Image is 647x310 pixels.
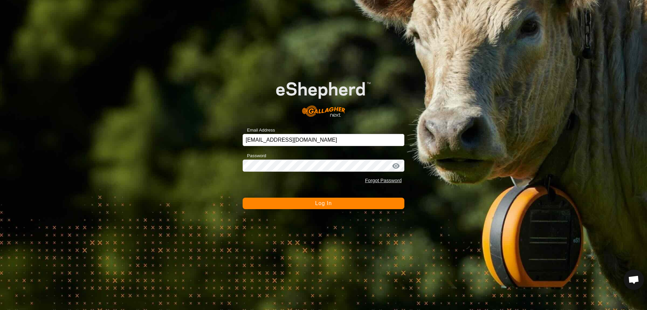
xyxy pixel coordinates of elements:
label: Email Address [243,127,275,134]
input: Email Address [243,134,404,146]
img: E-shepherd Logo [259,68,388,124]
div: Open chat [624,270,644,290]
button: Log In [243,198,404,209]
span: Log In [315,200,332,206]
label: Password [243,152,266,159]
a: Forgot Password [365,178,402,183]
